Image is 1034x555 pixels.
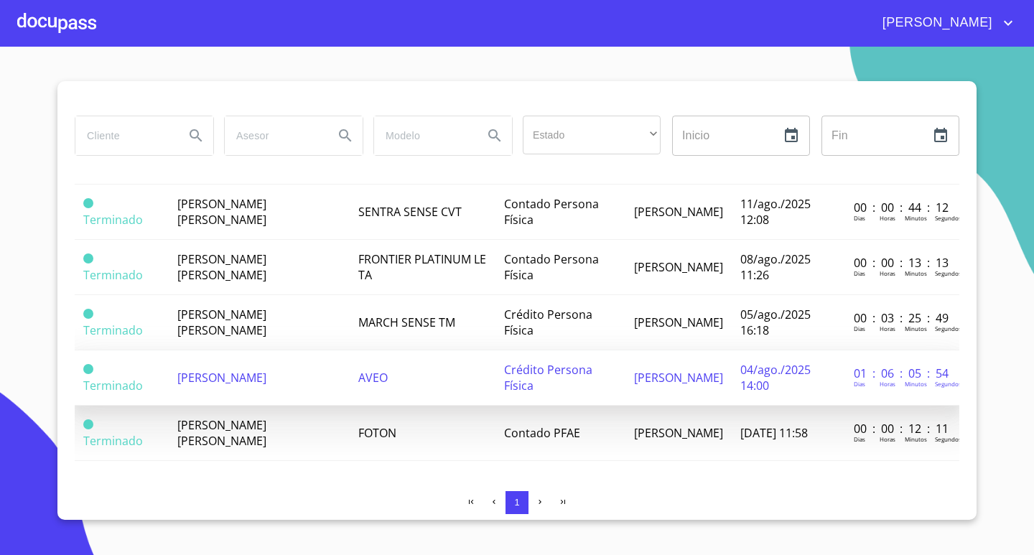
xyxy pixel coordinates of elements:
button: Search [328,118,363,153]
p: 00 : 00 : 44 : 12 [854,200,951,215]
input: search [374,116,472,155]
p: 00 : 03 : 25 : 49 [854,310,951,326]
span: Terminado [83,267,143,283]
span: [PERSON_NAME] [634,259,723,275]
p: Horas [880,380,895,388]
span: Terminado [83,419,93,429]
span: MARCH SENSE TM [358,314,455,330]
span: [PERSON_NAME] [634,425,723,441]
span: 05/ago./2025 16:18 [740,307,811,338]
span: Terminado [83,309,93,319]
span: [PERSON_NAME] [PERSON_NAME] [177,417,266,449]
span: SENTRA SENSE CVT [358,204,462,220]
span: [PERSON_NAME] [634,314,723,330]
button: Search [179,118,213,153]
p: Segundos [935,380,961,388]
span: 04/ago./2025 14:00 [740,362,811,393]
span: [PERSON_NAME] [PERSON_NAME] [177,251,266,283]
span: Terminado [83,433,143,449]
p: 00 : 00 : 13 : 13 [854,255,951,271]
p: Segundos [935,269,961,277]
p: Horas [880,435,895,443]
p: Minutos [905,325,927,332]
p: Horas [880,325,895,332]
span: Terminado [83,378,143,393]
span: [PERSON_NAME] [PERSON_NAME] [177,307,266,338]
span: [PERSON_NAME] [177,370,266,386]
span: FRONTIER PLATINUM LE TA [358,251,486,283]
button: account of current user [872,11,1017,34]
p: Segundos [935,435,961,443]
span: 08/ago./2025 11:26 [740,251,811,283]
span: Terminado [83,212,143,228]
span: FOTON [358,425,396,441]
p: Dias [854,325,865,332]
p: 00 : 00 : 12 : 11 [854,421,951,437]
input: search [75,116,173,155]
p: Minutos [905,269,927,277]
p: 01 : 06 : 05 : 54 [854,365,951,381]
div: ​ [523,116,661,154]
span: Terminado [83,253,93,263]
p: Dias [854,269,865,277]
span: Terminado [83,198,93,208]
span: [PERSON_NAME] [634,370,723,386]
span: 1 [514,497,519,508]
span: [PERSON_NAME] [PERSON_NAME] [177,196,266,228]
span: Contado Persona Física [504,196,599,228]
p: Dias [854,380,865,388]
p: Segundos [935,214,961,222]
span: Contado PFAE [504,425,580,441]
p: Horas [880,214,895,222]
p: Minutos [905,435,927,443]
p: Dias [854,435,865,443]
p: Minutos [905,380,927,388]
span: Crédito Persona Física [504,362,592,393]
span: Terminado [83,364,93,374]
span: Terminado [83,322,143,338]
p: Horas [880,269,895,277]
p: Dias [854,214,865,222]
span: Contado Persona Física [504,251,599,283]
span: [DATE] 11:58 [740,425,808,441]
p: Minutos [905,214,927,222]
span: AVEO [358,370,388,386]
input: search [225,116,322,155]
button: Search [478,118,512,153]
span: Crédito Persona Física [504,307,592,338]
span: [PERSON_NAME] [872,11,1000,34]
span: 11/ago./2025 12:08 [740,196,811,228]
p: Segundos [935,325,961,332]
span: [PERSON_NAME] [634,204,723,220]
button: 1 [506,491,528,514]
